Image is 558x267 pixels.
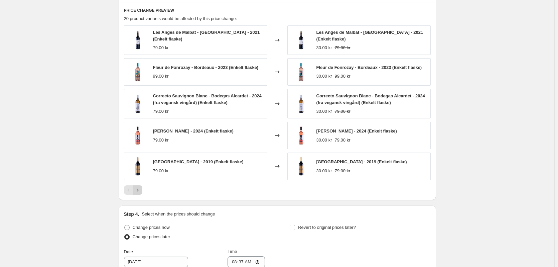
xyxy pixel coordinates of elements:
img: LesAngesdeMalbat_Bordeaux_franskroedvin_2021_vh0222_80x.jpg [291,30,311,50]
div: 79.00 kr [153,168,169,174]
img: CorrectoSauvignonBlanc-BodegasAlcardet-2023_fraveganskvingaard__vh0173_80x.jpg [128,94,148,114]
img: BaronDeTuris_2024_vh0142_80x.jpg [291,125,311,146]
strike: 79.00 kr [334,44,350,51]
span: Correcto Sauvignon Blanc - Bodegas Alcardet - 2024 (fra vegansk vingård) (Enkelt flaske) [316,93,425,105]
strike: 79.00 kr [334,168,350,174]
span: Correcto Sauvignon Blanc - Bodegas Alcardet - 2024 (fra vegansk vingård) (Enkelt flaske) [153,93,262,105]
span: [GEOGRAPHIC_DATA] - 2019 (Enkelt flaske) [316,159,407,164]
span: Revert to original prices later? [298,225,356,230]
div: 79.00 kr [153,44,169,51]
div: 79.00 kr [153,137,169,144]
img: BaronDeTuris_2024_vh0142_80x.jpg [128,125,148,146]
span: Fleur de Fonrozay - Bordeaux - 2023 (Enkelt flaske) [153,65,259,70]
div: 30.00 kr [316,73,332,80]
img: ChateauGalochet-2019_100002_80x.jpg [291,156,311,176]
span: 20 product variants would be affected by this price change: [124,16,237,21]
span: Les Anges de Malbat - [GEOGRAPHIC_DATA] - 2021 (Enkelt flaske) [316,30,423,41]
span: [GEOGRAPHIC_DATA] - 2019 (Enkelt flaske) [153,159,244,164]
span: Change prices later [133,234,170,239]
div: 30.00 kr [316,44,332,51]
div: 30.00 kr [316,137,332,144]
img: FleurdeFonrozay-Bordeaux-2023_vh0200_80x.jpg [128,62,148,82]
h6: PRICE CHANGE PREVIEW [124,8,431,13]
strike: 79.00 kr [334,137,350,144]
span: Time [228,249,237,254]
div: 99.00 kr [153,73,169,80]
img: CorrectoSauvignonBlanc-BodegasAlcardet-2023_fraveganskvingaard__vh0173_80x.jpg [291,94,311,114]
h2: Step 4. [124,211,139,217]
span: [PERSON_NAME] - 2024 (Enkelt flaske) [316,128,397,133]
nav: Pagination [124,185,142,195]
p: Select when the prices should change [142,211,215,217]
img: FleurdeFonrozay-Bordeaux-2023_vh0200_80x.jpg [291,62,311,82]
span: Change prices now [133,225,170,230]
div: 79.00 kr [153,108,169,115]
span: Date [124,249,133,254]
div: 30.00 kr [316,168,332,174]
div: 30.00 kr [316,108,332,115]
strike: 79.00 kr [334,108,350,115]
span: [PERSON_NAME] - 2024 (Enkelt flaske) [153,128,234,133]
button: Next [133,185,142,195]
span: Fleur de Fonrozay - Bordeaux - 2023 (Enkelt flaske) [316,65,422,70]
span: Les Anges de Malbat - [GEOGRAPHIC_DATA] - 2021 (Enkelt flaske) [153,30,260,41]
img: LesAngesdeMalbat_Bordeaux_franskroedvin_2021_vh0222_80x.jpg [128,30,148,50]
img: ChateauGalochet-2019_100002_80x.jpg [128,156,148,176]
strike: 99.00 kr [334,73,350,80]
